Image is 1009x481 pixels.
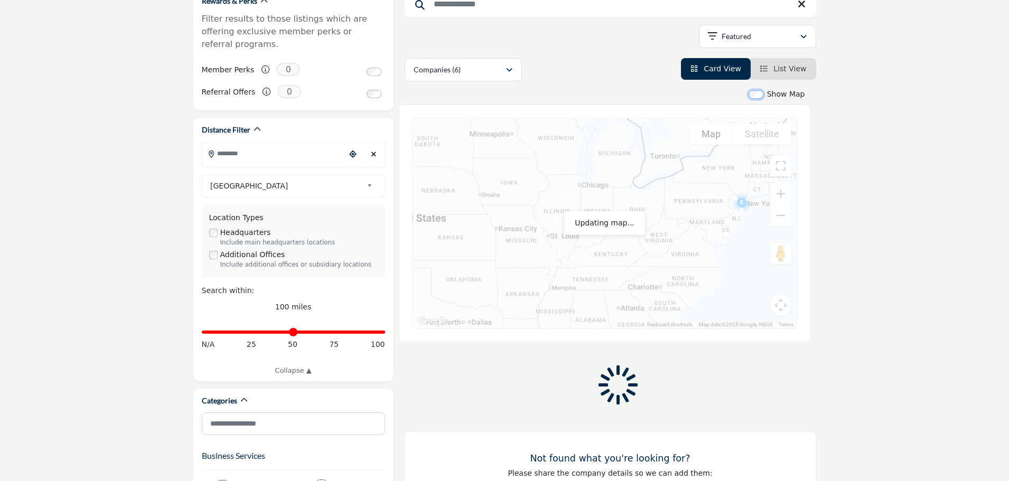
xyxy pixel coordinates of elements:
[275,303,312,311] span: 100 miles
[202,61,255,79] label: Member Perks
[220,238,378,248] div: Include main headquarters locations
[202,143,345,164] input: Search Location
[722,31,751,42] p: Featured
[220,227,271,238] label: Headquarters
[202,285,385,296] div: Search within:
[277,85,301,98] span: 0
[415,315,450,328] a: Open this area in Google Maps (opens a new window)
[210,180,362,192] span: [GEOGRAPHIC_DATA]
[366,143,382,166] div: Clear search location
[508,469,712,477] span: Please share the company details so we can add them:
[727,187,756,217] div: Cluster of 6 locations (6 HQ, 0 Branches) Click to view companies
[202,125,250,135] h2: Distance Filter
[288,339,297,350] span: 50
[202,412,385,435] input: Search Category
[647,321,693,328] button: Keyboard shortcuts
[371,339,385,350] span: 100
[699,25,816,48] button: Featured
[770,183,791,204] button: Zoom in
[426,453,795,464] h3: Not found what you're looking for?
[367,90,381,98] input: Switch to Referral Offers
[773,64,806,73] span: List View
[770,243,791,264] button: Drag Pegman onto the map to open Street View
[345,143,361,166] div: Choose your current location
[202,395,237,406] h2: Categories
[367,68,381,76] input: Switch to Member Perks
[329,339,339,350] span: 75
[247,339,256,350] span: 25
[276,63,300,76] span: 0
[733,124,791,145] button: Show satellite imagery
[760,64,807,73] a: View List
[751,58,816,80] li: List View
[202,13,385,51] p: Filter results to those listings which are offering exclusive member perks or referral programs.
[209,212,378,223] div: Location Types
[405,58,522,81] button: Companies (6)
[415,315,450,328] img: Google
[202,449,265,462] button: Business Services
[220,260,378,270] div: Include additional offices or subsidiary locations
[770,205,791,226] button: Zoom out
[779,322,793,327] a: Terms
[699,322,772,327] span: Map data ©2025 Google, INEGI
[770,155,791,176] button: Toggle fullscreen view
[689,124,733,145] button: Show street map
[202,83,256,101] label: Referral Offers
[202,339,215,350] span: N/A
[690,64,741,73] a: View Card
[704,64,741,73] span: Card View
[220,249,285,260] label: Additional Offices
[202,365,385,376] a: Collapse ▲
[770,295,791,316] button: Map camera controls
[681,58,751,80] li: Card View
[414,64,461,75] p: Companies (6)
[767,89,805,100] label: Show Map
